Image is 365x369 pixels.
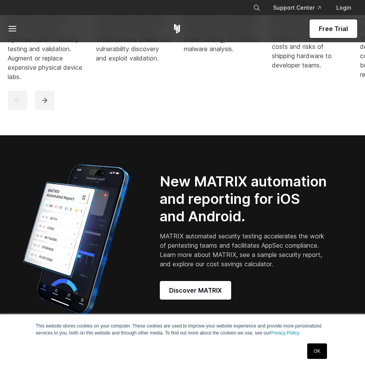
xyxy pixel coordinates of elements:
p: MATRIX automated security testing accelerates the work of pentesting teams and facilitates AppSec... [160,231,328,269]
p: This website stores cookies on your computer. These cookies are used to improve your website expe... [36,322,329,336]
a: Corellium Home [172,24,182,33]
a: Privacy Policy. [270,330,300,336]
a: Discover MATRIX [160,281,231,300]
span: Discover MATRIX [169,286,222,295]
a: OK [307,343,327,359]
button: previous [8,91,27,110]
img: Corellium_MATRIX_Hero_1_1x [8,160,144,319]
button: Search [250,1,264,15]
span: Free Trial [319,24,348,33]
div: Navigation Menu [247,1,357,15]
h2: New MATRIX automation and reporting for iOS and Android. [160,173,328,225]
a: Free Trial [310,19,357,38]
button: next [35,91,54,110]
a: Support Center [267,1,327,15]
a: Login [330,1,357,15]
